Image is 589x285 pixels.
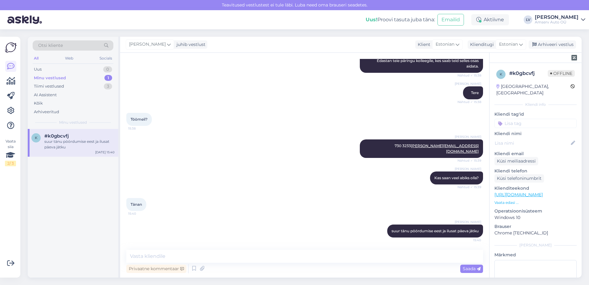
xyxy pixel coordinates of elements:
p: Kliendi telefon [494,168,577,174]
div: [PERSON_NAME] [535,15,579,20]
div: 1 [104,75,112,81]
div: LV [524,15,532,24]
span: Tänan [131,202,142,207]
p: Kliendi nimi [494,130,577,137]
a: [URL][DOMAIN_NAME] [494,192,543,197]
div: Aktiivne [471,14,509,25]
span: [PERSON_NAME] [455,220,481,224]
span: Estonian [436,41,454,48]
div: Kliendi info [494,102,577,107]
div: Klient [415,41,430,48]
div: suur tänu pöördumise eest ja ilusat päeva jätku [44,139,115,150]
span: Kas saan veel abiks olla? [434,176,479,180]
span: k [500,72,502,76]
span: [PERSON_NAME] [455,167,481,171]
div: 0 [103,66,112,72]
span: Töömeil? [131,117,148,122]
div: Kõik [34,100,43,106]
span: Saada [463,266,481,271]
p: Kliendi email [494,151,577,157]
span: suur tänu pöördumise eest ja ilusat päeva jätku [392,229,479,233]
span: [PERSON_NAME] [455,134,481,139]
div: Tiimi vestlused [34,83,64,89]
b: Uus! [366,17,377,23]
p: Kliendi tag'id [494,111,577,118]
div: Küsi telefoninumbrit [494,174,544,183]
div: 2 / 3 [5,161,16,166]
a: [PERSON_NAME][EMAIL_ADDRESS][DOMAIN_NAME] [411,143,479,154]
div: [DATE] 15:40 [95,150,115,155]
span: Minu vestlused [59,120,87,125]
span: Nähtud ✓ 15:39 [457,185,481,189]
div: Web [64,54,75,62]
div: 3 [104,83,112,89]
span: #k0gbcvfj [44,133,69,139]
span: 15:40 [128,211,151,216]
div: [GEOGRAPHIC_DATA], [GEOGRAPHIC_DATA] [496,83,571,96]
div: Minu vestlused [34,75,66,81]
span: Tere [471,90,479,95]
div: All [33,54,40,62]
p: Vaata edasi ... [494,200,577,205]
p: Operatsioonisüsteem [494,208,577,214]
div: Küsi meiliaadressi [494,157,538,165]
div: juhib vestlust [174,41,205,48]
span: 730 3233 [395,143,479,154]
div: Socials [98,54,113,62]
div: Proovi tasuta juba täna: [366,16,435,23]
span: [PERSON_NAME] [455,81,481,86]
span: Otsi kliente [38,42,63,49]
a: [PERSON_NAME]Amserv Auto OÜ [535,15,585,25]
span: 15:38 [128,126,151,131]
p: Windows 10 [494,214,577,221]
span: Nähtud ✓ 15:39 [457,158,481,163]
button: Emailid [437,14,464,26]
p: Chrome [TECHNICAL_ID] [494,230,577,236]
span: Nähtud ✓ 15:38 [457,73,481,78]
span: Offline [548,70,575,77]
img: Askly Logo [5,42,17,53]
div: Uus [34,66,42,72]
div: Privaatne kommentaar [126,265,186,273]
input: Lisa nimi [495,140,570,147]
div: Arhiveeri vestlus [529,40,576,49]
div: AI Assistent [34,92,57,98]
span: 15:40 [458,238,481,242]
p: Märkmed [494,252,577,258]
span: Nähtud ✓ 15:38 [457,100,481,104]
img: zendesk [571,55,577,60]
p: Brauser [494,223,577,230]
p: Klienditeekond [494,185,577,192]
div: Amserv Auto OÜ [535,20,579,25]
input: Lisa tag [494,119,577,128]
div: Klienditugi [468,41,494,48]
div: Vaata siia [5,138,16,166]
span: Estonian [499,41,518,48]
div: [PERSON_NAME] [494,242,577,248]
span: [PERSON_NAME] [129,41,166,48]
div: Arhiveeritud [34,109,59,115]
div: # k0gbcvfj [509,70,548,77]
span: k [35,135,38,140]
